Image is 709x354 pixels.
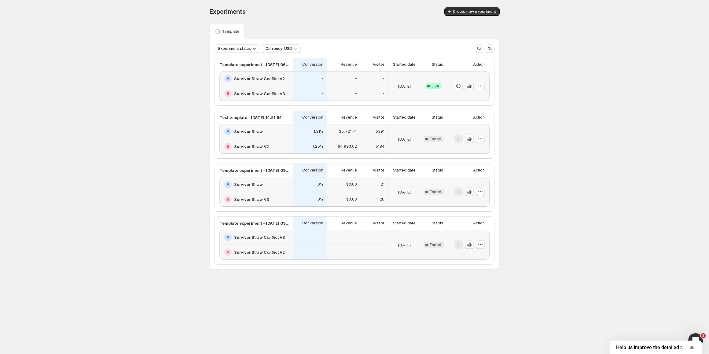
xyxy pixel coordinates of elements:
p: - [383,76,384,81]
button: Create new experiment [444,7,500,16]
p: - [321,76,323,81]
p: Visitor [373,168,384,173]
h2: A [227,182,230,187]
h2: Survivor Straw Conflict V2 [234,249,285,255]
h2: Survivor Straw Conflict V3 [234,234,285,240]
p: - [321,250,323,255]
p: $4,990.62 [338,144,357,149]
p: Status [432,168,443,173]
p: Conversion [302,221,323,226]
p: Template [222,29,239,34]
p: - [355,76,357,81]
p: Template experiment - [DATE] 09:11:00 [219,167,290,173]
h2: Survivor Straw Conflict V3 [234,90,285,97]
h2: Survivor Straw Conflict V2 [234,76,285,82]
span: Experiments [209,8,246,15]
p: Revenue [341,62,357,67]
p: $0.00 [346,197,357,202]
span: Live [432,84,439,89]
p: - [321,91,323,96]
p: 21 [380,182,384,187]
button: Show survey - Help us improve the detailed report for A/B campaigns [616,344,696,351]
p: Action [473,62,485,67]
p: Template experiment - [DATE] 09:55:32 [219,220,290,226]
h2: A [227,129,230,134]
p: - [355,91,357,96]
p: Visitor [373,221,384,226]
p: Action [473,168,485,173]
p: 0% [318,182,323,187]
p: Template experiment - [DATE] 06:13:46 [219,61,290,68]
p: [DATE] [398,136,411,142]
h2: Survivor Straw V2 [234,143,269,149]
p: Started date [393,168,416,173]
p: Visitor [373,115,384,120]
button: Sort the results [486,44,494,53]
span: Experiment status [218,46,251,51]
p: - [383,91,384,96]
p: 5184 [376,144,384,149]
p: 1.31% [314,129,323,134]
span: Help us improve the detailed report for A/B campaigns [616,345,688,350]
span: Create new experiment [453,9,496,14]
span: Ended [430,190,441,194]
h2: B [227,197,229,202]
h2: B [227,144,229,149]
p: Revenue [341,221,357,226]
h2: Survivor Straw [234,181,263,187]
span: Ended [430,242,441,247]
p: Status [432,62,443,67]
span: 1 [701,333,706,338]
p: - [383,250,384,255]
iframe: Intercom live chat [688,333,703,348]
p: Started date [393,62,416,67]
p: 0% [318,197,323,202]
h2: B [227,250,229,255]
p: 26 [380,197,384,202]
h2: Survivor Straw V3 [234,196,269,202]
p: Status [432,221,443,226]
span: Ended [430,137,441,142]
p: Conversion [302,62,323,67]
p: - [355,250,357,255]
p: [DATE] [398,242,411,248]
p: Revenue [341,115,357,120]
p: Conversion [302,168,323,173]
h2: A [227,235,230,240]
p: $0.00 [346,182,357,187]
span: Currency: USD [266,46,292,51]
p: - [383,235,384,240]
p: 5391 [376,129,384,134]
button: Currency: USD [262,44,301,53]
p: Action [473,221,485,226]
h2: A [227,76,230,81]
p: Started date [393,221,416,226]
button: Experiment status [215,44,259,53]
p: Revenue [341,168,357,173]
p: [DATE] [398,189,411,195]
p: [DATE] [398,83,411,89]
p: - [321,235,323,240]
p: - [355,235,357,240]
p: Test template - [DATE] 14:51:54 [219,114,282,120]
p: 1.25% [313,144,323,149]
p: Status [432,115,443,120]
h2: Survivor Straw [234,128,263,135]
p: Visitor [373,62,384,67]
p: Conversion [302,115,323,120]
p: $5,721.74 [339,129,357,134]
h2: B [227,91,229,96]
p: Action [473,115,485,120]
p: Started date [393,115,416,120]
